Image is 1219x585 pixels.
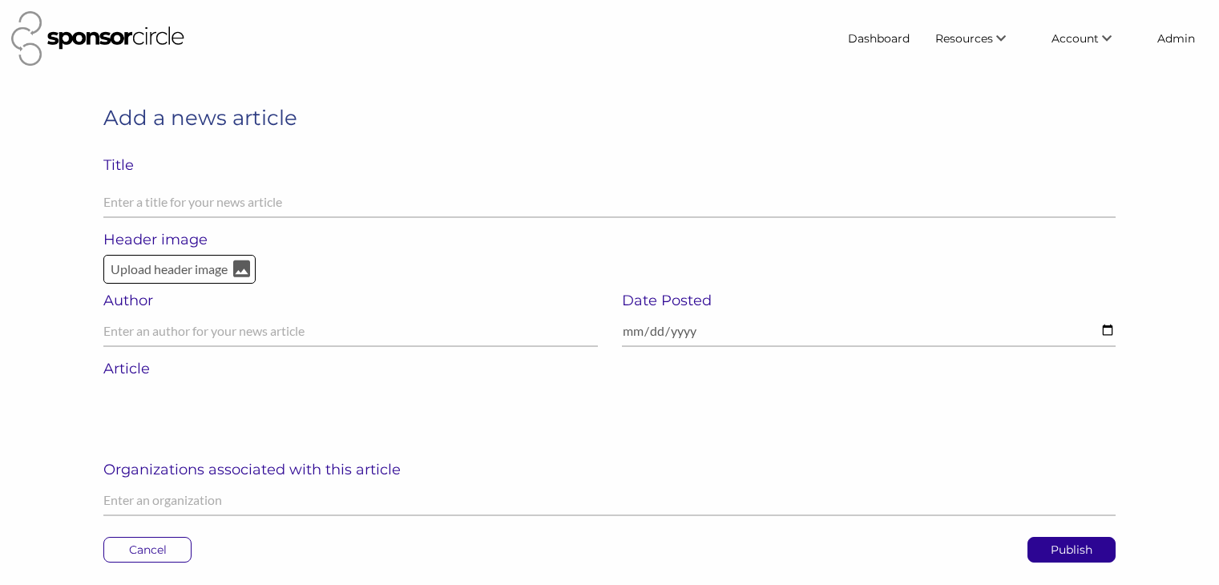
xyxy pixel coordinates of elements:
p: Upload header image [109,259,229,280]
span: Account [1051,31,1099,46]
h6: Author [103,292,597,309]
span: Resources [935,31,993,46]
input: Enter an organization [103,485,1116,516]
h1: Add a news article [103,103,1116,132]
h6: Article [103,360,1116,377]
img: Sponsor Circle Logo [11,11,184,66]
h6: Header image [103,231,1116,248]
h6: Organizations associated with this article [103,461,1116,478]
input: Enter a title for your news article [103,187,1116,218]
a: Admin [1144,24,1208,53]
li: Resources [922,24,1039,53]
input: Enter an author for your news article [103,316,597,347]
p: Cancel [104,538,191,562]
h6: Date Posted [622,292,1116,309]
p: Title [103,156,1116,174]
a: Dashboard [835,24,922,53]
p: Publish [1028,538,1115,562]
li: Account [1039,24,1144,53]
